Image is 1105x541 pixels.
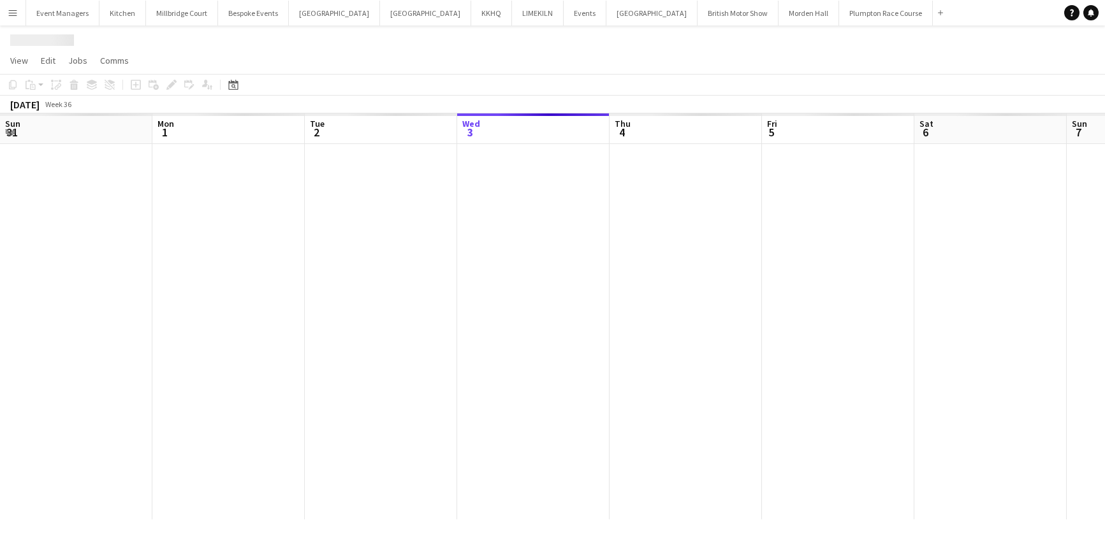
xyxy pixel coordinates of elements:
div: [DATE] [10,98,40,111]
button: LIMEKILN [512,1,564,25]
button: Bespoke Events [218,1,289,25]
span: Wed [462,118,480,129]
span: Comms [100,55,129,66]
button: Events [564,1,606,25]
span: Jobs [68,55,87,66]
a: View [5,52,33,69]
button: British Motor Show [698,1,779,25]
button: Plumpton Race Course [839,1,933,25]
span: 1 [156,125,174,140]
button: Morden Hall [779,1,839,25]
a: Jobs [63,52,92,69]
span: 31 [3,125,20,140]
button: [GEOGRAPHIC_DATA] [606,1,698,25]
span: 5 [765,125,777,140]
span: 4 [613,125,631,140]
button: [GEOGRAPHIC_DATA] [289,1,380,25]
span: Sun [1072,118,1087,129]
button: Kitchen [99,1,146,25]
span: 7 [1070,125,1087,140]
button: KKHQ [471,1,512,25]
span: Sun [5,118,20,129]
button: Millbridge Court [146,1,218,25]
span: Week 36 [42,99,74,109]
span: Thu [615,118,631,129]
span: Sat [919,118,933,129]
span: Tue [310,118,325,129]
a: Comms [95,52,134,69]
span: Fri [767,118,777,129]
span: 6 [918,125,933,140]
span: 2 [308,125,325,140]
span: View [10,55,28,66]
button: Event Managers [26,1,99,25]
span: Edit [41,55,55,66]
span: Mon [157,118,174,129]
span: 3 [460,125,480,140]
button: [GEOGRAPHIC_DATA] [380,1,471,25]
a: Edit [36,52,61,69]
